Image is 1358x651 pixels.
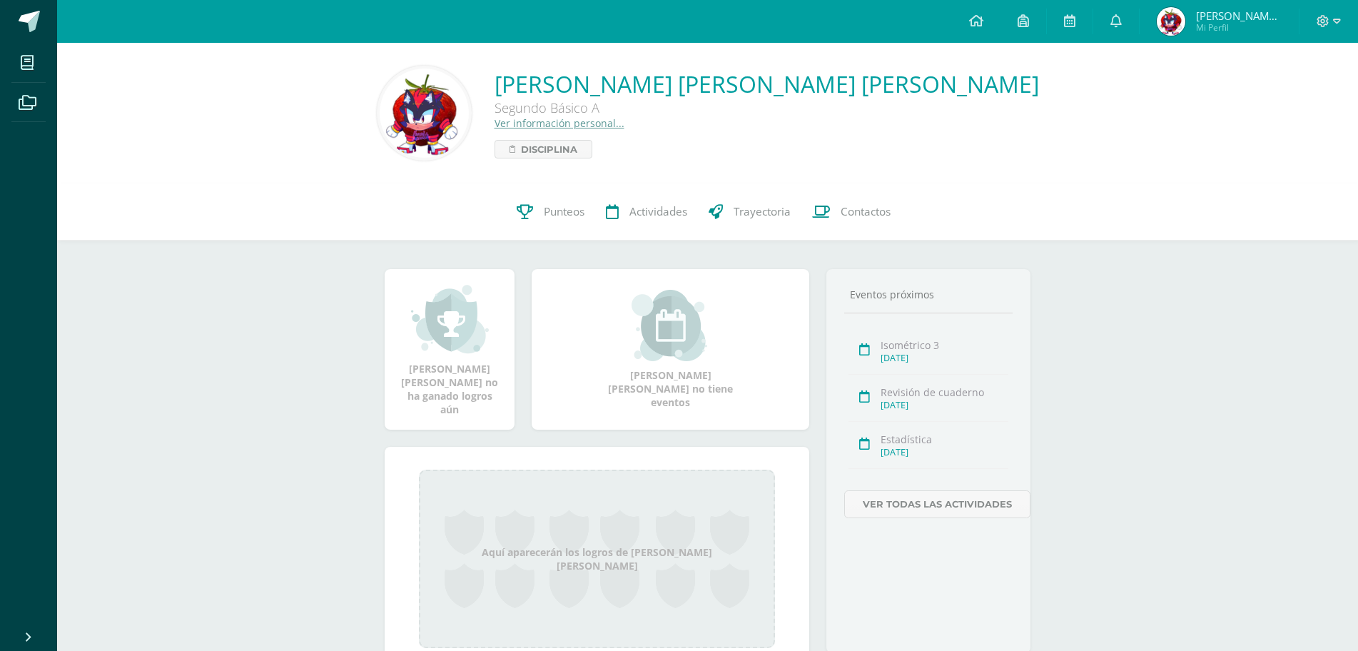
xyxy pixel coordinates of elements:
span: Actividades [629,204,687,219]
a: Disciplina [495,140,592,158]
img: achievement_small.png [411,283,489,355]
span: Trayectoria [734,204,791,219]
div: Aquí aparecerán los logros de [PERSON_NAME] [PERSON_NAME] [419,470,775,648]
span: Punteos [544,204,584,219]
div: [DATE] [881,352,1008,364]
img: b180055510fa321e76517b621442de38.png [380,69,469,158]
a: Ver información personal... [495,116,624,130]
div: [DATE] [881,399,1008,411]
div: Segundo Básico A [495,99,923,116]
a: Trayectoria [698,183,801,241]
div: [PERSON_NAME] [PERSON_NAME] no tiene eventos [599,290,742,409]
a: [PERSON_NAME] [PERSON_NAME] [PERSON_NAME] [495,69,1039,99]
a: Punteos [506,183,595,241]
div: Eventos próximos [844,288,1013,301]
span: Disciplina [521,141,577,158]
div: Revisión de cuaderno [881,385,1008,399]
img: 845c419f23f6f36a0fa8c9d3b3da8247.png [1157,7,1185,36]
a: Ver todas las actividades [844,490,1030,518]
div: Estadística [881,433,1008,446]
span: Contactos [841,204,891,219]
div: [DATE] [881,446,1008,458]
div: Isométrico 3 [881,338,1008,352]
div: [PERSON_NAME] [PERSON_NAME] no ha ganado logros aún [399,283,500,416]
a: Contactos [801,183,901,241]
span: Mi Perfil [1196,21,1282,34]
img: event_small.png [632,290,709,361]
a: Actividades [595,183,698,241]
span: [PERSON_NAME] [PERSON_NAME] [1196,9,1282,23]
